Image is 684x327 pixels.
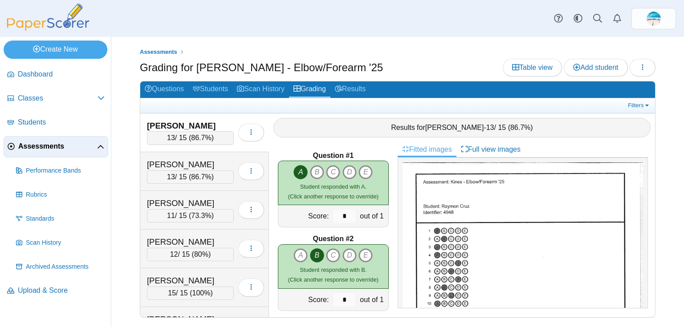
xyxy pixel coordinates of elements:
[289,81,330,98] a: Grading
[631,8,676,29] a: ps.H1yuw66FtyTk4FxR
[191,134,211,141] span: 86.7%
[330,81,370,98] a: Results
[510,124,530,131] span: 86.7%
[194,250,208,258] span: 80%
[26,190,105,199] span: Rubrics
[342,165,357,179] i: D
[167,173,175,181] span: 13
[564,59,627,77] a: Add student
[486,124,494,131] span: 13
[26,262,105,271] span: Archived Assessments
[191,212,211,219] span: 73.3%
[456,142,525,157] a: Full view images
[573,64,618,71] span: Add student
[512,64,553,71] span: Table view
[342,248,357,262] i: D
[4,280,108,302] a: Upload & Score
[288,266,379,283] small: (Click another response to override)
[26,238,105,247] span: Scan History
[4,4,93,31] img: PaperScorer
[147,236,234,248] div: [PERSON_NAME]
[326,248,340,262] i: C
[18,69,105,79] span: Dashboard
[18,141,97,151] span: Assessments
[12,232,108,254] a: Scan History
[147,120,234,132] div: [PERSON_NAME]
[4,112,108,133] a: Students
[278,205,331,227] div: Score:
[326,165,340,179] i: C
[26,166,105,175] span: Performance Bands
[293,165,308,179] i: A
[147,287,234,300] div: / 15 ( )
[147,131,234,145] div: / 15 ( )
[313,234,354,244] b: Question #2
[12,160,108,182] a: Performance Bands
[310,165,324,179] i: B
[140,48,177,55] span: Assessments
[300,183,366,190] span: Student responded with A.
[4,136,108,157] a: Assessments
[138,47,179,58] a: Assessments
[147,159,234,170] div: [PERSON_NAME]
[12,184,108,206] a: Rubrics
[147,209,234,222] div: / 15 ( )
[12,256,108,278] a: Archived Assessments
[26,214,105,223] span: Standards
[503,59,562,77] a: Table view
[358,205,388,227] div: out of 1
[647,12,661,26] img: ps.H1yuw66FtyTk4FxR
[358,289,388,311] div: out of 1
[425,124,484,131] span: [PERSON_NAME]
[647,12,661,26] span: Chrissy Greenberg
[18,93,98,103] span: Classes
[398,142,456,157] a: Fitted images
[293,248,308,262] i: A
[4,64,108,85] a: Dashboard
[358,248,373,262] i: E
[4,88,108,109] a: Classes
[310,248,324,262] i: B
[288,183,379,200] small: (Click another response to override)
[300,266,366,273] span: Student responded with B.
[192,289,211,297] span: 100%
[170,250,178,258] span: 12
[4,24,93,32] a: PaperScorer
[313,151,354,161] b: Question #1
[626,101,653,110] a: Filters
[278,289,331,311] div: Score:
[232,81,289,98] a: Scan History
[18,117,105,127] span: Students
[147,248,234,261] div: / 15 ( )
[140,60,383,75] h1: Grading for [PERSON_NAME] - Elbow/Forearm '25
[140,81,188,98] a: Questions
[607,9,627,28] a: Alerts
[167,212,175,219] span: 11
[168,289,176,297] span: 15
[358,165,373,179] i: E
[4,40,107,58] a: Create New
[273,118,651,137] div: Results for - / 15 ( )
[191,173,211,181] span: 86.7%
[147,170,234,184] div: / 15 ( )
[12,208,108,230] a: Standards
[167,134,175,141] span: 13
[188,81,232,98] a: Students
[147,198,234,209] div: [PERSON_NAME]
[18,286,105,295] span: Upload & Score
[147,275,234,287] div: [PERSON_NAME]
[147,314,234,325] div: [PERSON_NAME]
